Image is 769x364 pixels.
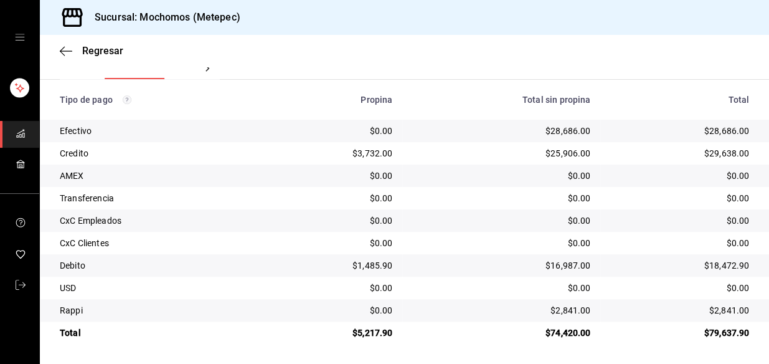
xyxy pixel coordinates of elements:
div: $0.00 [610,214,749,227]
div: Total sin propina [412,95,590,105]
div: $0.00 [610,170,749,182]
div: USD [60,282,258,294]
div: $5,217.90 [278,327,392,339]
div: $16,987.00 [412,259,590,272]
div: Credito [60,147,258,160]
div: $0.00 [412,192,590,204]
div: $79,637.90 [610,327,749,339]
div: $0.00 [412,282,590,294]
div: $28,686.00 [610,125,749,137]
div: $0.00 [278,282,392,294]
div: $0.00 [278,192,392,204]
div: $2,841.00 [412,304,590,317]
div: Rappi [60,304,258,317]
div: CxC Empleados [60,214,258,227]
div: $0.00 [610,282,749,294]
button: open drawer [15,32,25,42]
div: $29,638.00 [610,147,749,160]
div: Propina [278,95,392,105]
div: $0.00 [278,214,392,227]
div: Debito [60,259,258,272]
div: $3,732.00 [278,147,392,160]
div: $0.00 [610,237,749,249]
div: CxC Clientes [60,237,258,249]
div: Efectivo [60,125,258,137]
div: $1,485.90 [278,259,392,272]
div: $18,472.90 [610,259,749,272]
button: Ver pagos [186,58,232,79]
div: Total [60,327,258,339]
div: $2,841.00 [610,304,749,317]
div: AMEX [60,170,258,182]
div: Total [610,95,749,105]
div: $0.00 [412,214,590,227]
div: navigation tabs [105,58,195,79]
svg: Los pagos realizados con Pay y otras terminales son montos brutos. [123,95,131,104]
div: $0.00 [412,170,590,182]
button: Regresar [60,45,123,57]
div: $0.00 [412,237,590,249]
h3: Sucursal: Mochomos (Metepec) [85,10,240,25]
button: Ver resumen [105,58,166,79]
div: $0.00 [278,170,392,182]
div: $0.00 [278,125,392,137]
div: $0.00 [610,192,749,204]
div: Tipo de pago [60,95,258,105]
div: $0.00 [278,237,392,249]
div: $25,906.00 [412,147,590,160]
div: Transferencia [60,192,258,204]
span: Regresar [82,45,123,57]
div: $0.00 [278,304,392,317]
div: $28,686.00 [412,125,590,137]
div: $74,420.00 [412,327,590,339]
